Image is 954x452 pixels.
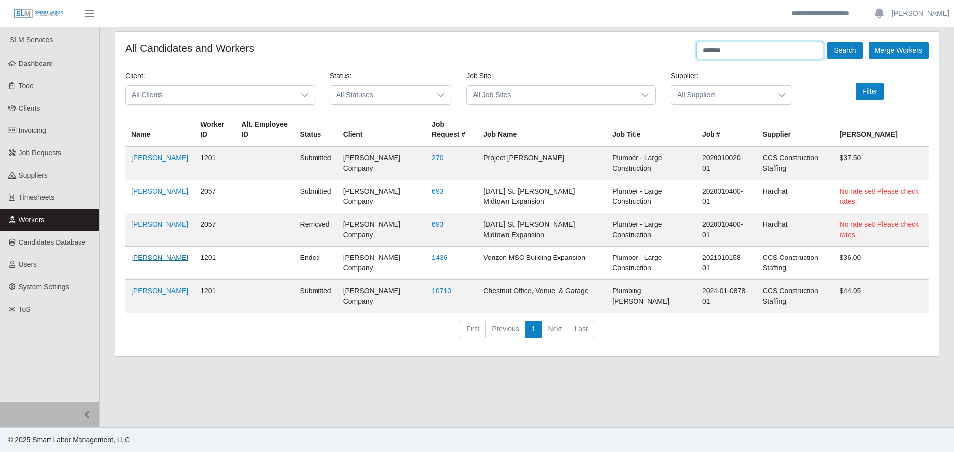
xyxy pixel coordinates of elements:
[294,113,337,147] th: Status
[19,127,46,134] span: Invoicing
[125,113,194,147] th: Name
[10,36,53,44] span: SLM Services
[294,146,337,180] td: submitted
[892,8,949,19] a: [PERSON_NAME]
[757,280,834,313] td: CCS Construction Staffing
[696,113,757,147] th: Job #
[785,5,867,22] input: Search
[432,220,443,228] a: 693
[696,280,757,313] td: 2024-01-0878-01
[432,187,443,195] a: 693
[834,113,929,147] th: [PERSON_NAME]
[606,146,696,180] td: Plumber - Large Construction
[840,187,919,205] span: No rate set! Please check rates.
[337,113,426,147] th: Client
[294,280,337,313] td: submitted
[294,180,337,213] td: submitted
[19,194,55,201] span: Timesheets
[125,42,254,54] h4: All Candidates and Workers
[194,113,236,147] th: Worker ID
[125,71,145,81] label: Client:
[194,180,236,213] td: 2057
[194,146,236,180] td: 1201
[294,213,337,247] td: removed
[19,149,62,157] span: Job Requests
[330,86,431,104] span: All Statuses
[194,213,236,247] td: 2057
[131,254,188,261] a: [PERSON_NAME]
[19,82,34,90] span: Todo
[432,154,443,162] a: 270
[125,321,929,346] nav: pagination
[337,280,426,313] td: [PERSON_NAME] Company
[131,187,188,195] a: [PERSON_NAME]
[827,42,862,59] button: Search
[606,280,696,313] td: Plumbing [PERSON_NAME]
[856,83,884,100] button: Filter
[834,247,929,280] td: $36.00
[671,71,698,81] label: Supplier:
[525,321,542,338] a: 1
[869,42,929,59] button: Merge Workers
[194,247,236,280] td: 1201
[19,305,31,313] span: ToS
[477,280,606,313] td: Chestnut Office, Venue, & Garage
[432,287,451,295] a: 10710
[606,247,696,280] td: Plumber - Large Construction
[467,86,636,104] span: All Job Sites
[696,213,757,247] td: 2020010400-01
[19,216,45,224] span: Workers
[131,287,188,295] a: [PERSON_NAME]
[477,113,606,147] th: Job Name
[606,113,696,147] th: Job Title
[477,213,606,247] td: [DATE] St. [PERSON_NAME] Midtown Expansion
[337,247,426,280] td: [PERSON_NAME] Company
[194,280,236,313] td: 1201
[131,220,188,228] a: [PERSON_NAME]
[14,8,64,19] img: SLM Logo
[19,260,37,268] span: Users
[477,247,606,280] td: Verizon MSC Building Expansion
[8,436,130,444] span: © 2025 Smart Labor Management, LLC
[19,238,86,246] span: Candidates Database
[606,180,696,213] td: Plumber - Large Construction
[834,280,929,313] td: $44.95
[834,146,929,180] td: $37.50
[477,146,606,180] td: Project [PERSON_NAME]
[19,171,48,179] span: Suppliers
[757,180,834,213] td: Hardhat
[432,254,447,261] a: 1436
[131,154,188,162] a: [PERSON_NAME]
[294,247,337,280] td: ended
[236,113,294,147] th: Alt. Employee ID
[671,86,772,104] span: All Suppliers
[337,180,426,213] td: [PERSON_NAME] Company
[337,146,426,180] td: [PERSON_NAME] Company
[19,104,40,112] span: Clients
[477,180,606,213] td: [DATE] St. [PERSON_NAME] Midtown Expansion
[426,113,477,147] th: Job Request #
[696,247,757,280] td: 2021010158-01
[466,71,493,81] label: Job Site:
[696,146,757,180] td: 2020010020-01
[337,213,426,247] td: [PERSON_NAME] Company
[757,247,834,280] td: CCS Construction Staffing
[757,146,834,180] td: CCS Construction Staffing
[840,220,919,239] span: No rate set! Please check rates.
[696,180,757,213] td: 2020010400-01
[330,71,352,81] label: Status:
[19,283,69,291] span: System Settings
[19,60,53,67] span: Dashboard
[606,213,696,247] td: Plumber - Large Construction
[757,213,834,247] td: Hardhat
[126,86,295,104] span: All Clients
[757,113,834,147] th: Supplier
